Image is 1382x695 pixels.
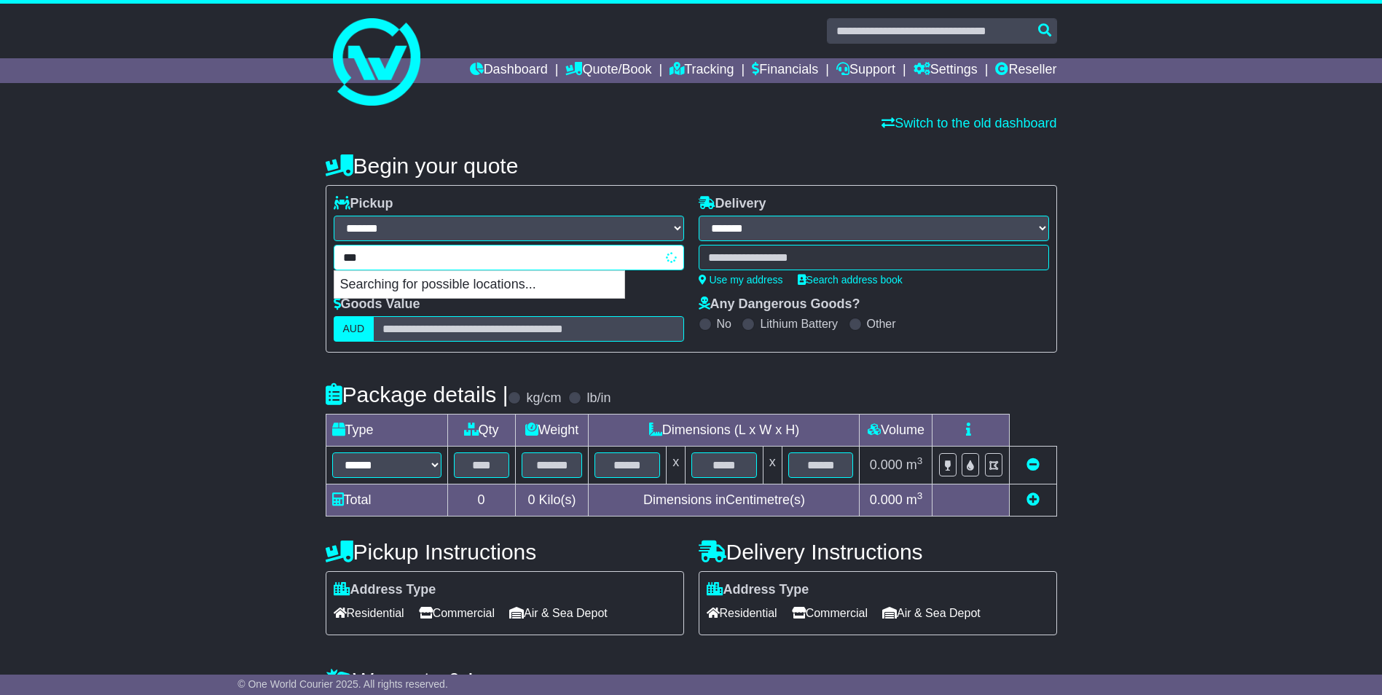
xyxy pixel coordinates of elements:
[526,390,561,407] label: kg/cm
[699,196,766,212] label: Delivery
[882,116,1056,130] a: Switch to the old dashboard
[995,58,1056,83] a: Reseller
[667,447,686,484] td: x
[589,415,860,447] td: Dimensions (L x W x H)
[717,317,731,331] label: No
[334,245,684,270] typeahead: Please provide city
[699,540,1057,564] h4: Delivery Instructions
[515,484,589,517] td: Kilo(s)
[699,297,860,313] label: Any Dangerous Goods?
[527,492,535,507] span: 0
[334,297,420,313] label: Goods Value
[586,390,610,407] label: lb/in
[470,58,548,83] a: Dashboard
[707,582,809,598] label: Address Type
[699,274,783,286] a: Use my address
[882,602,981,624] span: Air & Sea Depot
[326,154,1057,178] h4: Begin your quote
[917,490,923,501] sup: 3
[326,540,684,564] h4: Pickup Instructions
[515,415,589,447] td: Weight
[565,58,651,83] a: Quote/Book
[334,271,624,299] p: Searching for possible locations...
[917,455,923,466] sup: 3
[1026,492,1040,507] a: Add new item
[326,415,447,447] td: Type
[237,678,448,690] span: © One World Courier 2025. All rights reserved.
[707,602,777,624] span: Residential
[334,582,436,598] label: Address Type
[326,382,509,407] h4: Package details |
[334,602,404,624] span: Residential
[760,317,838,331] label: Lithium Battery
[906,492,923,507] span: m
[326,484,447,517] td: Total
[334,316,374,342] label: AUD
[509,602,608,624] span: Air & Sea Depot
[1026,458,1040,472] a: Remove this item
[589,484,860,517] td: Dimensions in Centimetre(s)
[906,458,923,472] span: m
[334,196,393,212] label: Pickup
[870,492,903,507] span: 0.000
[763,447,782,484] td: x
[860,415,933,447] td: Volume
[870,458,903,472] span: 0.000
[447,415,515,447] td: Qty
[792,602,868,624] span: Commercial
[836,58,895,83] a: Support
[752,58,818,83] a: Financials
[670,58,734,83] a: Tracking
[798,274,903,286] a: Search address book
[867,317,896,331] label: Other
[419,602,495,624] span: Commercial
[914,58,978,83] a: Settings
[326,668,1057,692] h4: Warranty & Insurance
[447,484,515,517] td: 0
